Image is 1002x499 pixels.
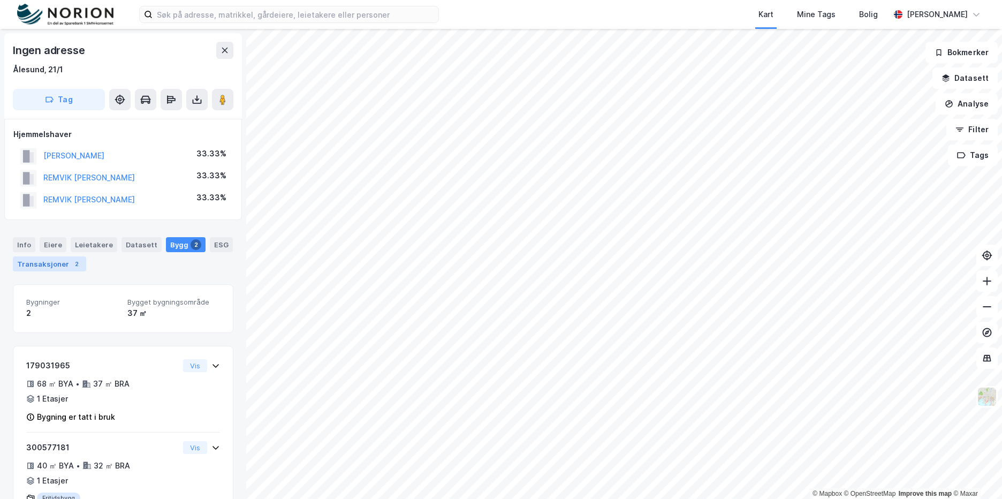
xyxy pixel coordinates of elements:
[71,259,82,269] div: 2
[40,237,66,252] div: Eiere
[13,89,105,110] button: Tag
[948,448,1002,499] div: Kontrollprogram for chat
[17,4,113,26] img: norion-logo.80e7a08dc31c2e691866.png
[844,490,896,497] a: OpenStreetMap
[899,490,952,497] a: Improve this map
[37,411,115,424] div: Bygning er tatt i bruk
[127,298,220,307] span: Bygget bygningsområde
[932,67,998,89] button: Datasett
[210,237,233,252] div: ESG
[37,474,68,487] div: 1 Etasjer
[94,459,130,472] div: 32 ㎡ BRA
[37,377,73,390] div: 68 ㎡ BYA
[183,359,207,372] button: Vis
[196,191,226,204] div: 33.33%
[153,6,438,22] input: Søk på adresse, matrikkel, gårdeiere, leietakere eller personer
[948,145,998,166] button: Tags
[75,380,80,388] div: •
[925,42,998,63] button: Bokmerker
[758,8,773,21] div: Kart
[13,237,35,252] div: Info
[797,8,836,21] div: Mine Tags
[122,237,162,252] div: Datasett
[907,8,968,21] div: [PERSON_NAME]
[13,42,87,59] div: Ingen adresse
[71,237,117,252] div: Leietakere
[936,93,998,115] button: Analyse
[26,359,179,372] div: 179031965
[948,448,1002,499] iframe: Chat Widget
[946,119,998,140] button: Filter
[13,63,63,76] div: Ålesund, 21/1
[127,307,220,320] div: 37 ㎡
[26,298,119,307] span: Bygninger
[196,169,226,182] div: 33.33%
[977,387,997,407] img: Z
[26,307,119,320] div: 2
[813,490,842,497] a: Mapbox
[76,462,80,470] div: •
[191,239,201,250] div: 2
[196,147,226,160] div: 33.33%
[13,256,86,271] div: Transaksjoner
[37,459,74,472] div: 40 ㎡ BYA
[13,128,233,141] div: Hjemmelshaver
[183,441,207,454] button: Vis
[93,377,130,390] div: 37 ㎡ BRA
[37,392,68,405] div: 1 Etasjer
[166,237,206,252] div: Bygg
[26,441,179,454] div: 300577181
[859,8,878,21] div: Bolig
